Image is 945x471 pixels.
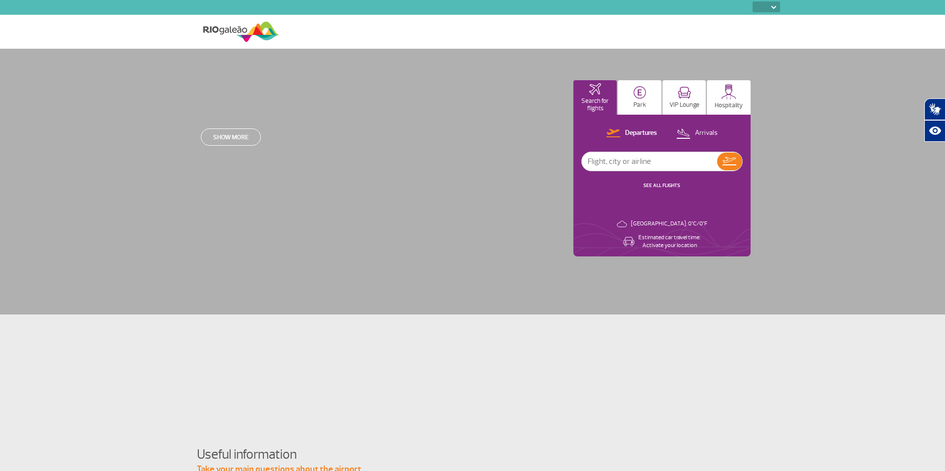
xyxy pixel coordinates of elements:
p: [GEOGRAPHIC_DATA]: 0°C/0°F [631,220,707,228]
img: carParkingHome.svg [633,86,646,99]
button: Departures [603,127,660,140]
button: SEE ALL FLIGHTS [640,182,683,189]
button: Park [618,80,661,115]
button: Search for flights [573,80,617,115]
button: Abrir recursos assistivos. [924,120,945,142]
div: Plugin de acessibilidade da Hand Talk. [924,98,945,142]
input: Flight, city or airline [582,152,717,171]
img: airplaneHomeActive.svg [589,83,601,95]
p: Arrivals [695,128,718,138]
button: Abrir tradutor de língua de sinais. [924,98,945,120]
h4: Useful information [197,445,748,464]
a: SEE ALL FLIGHTS [643,182,680,188]
p: Departures [625,128,657,138]
p: Search for flights [578,97,612,112]
button: Hospitality [707,80,751,115]
p: Estimated car travel time: Activate your location [638,234,700,250]
a: Show more [201,128,261,146]
p: Hospitality [715,102,743,109]
button: VIP Lounge [662,80,706,115]
img: hospitality.svg [721,84,736,99]
p: VIP Lounge [669,101,699,109]
p: Park [633,101,646,109]
img: vipRoom.svg [678,87,691,99]
button: Arrivals [673,127,721,140]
